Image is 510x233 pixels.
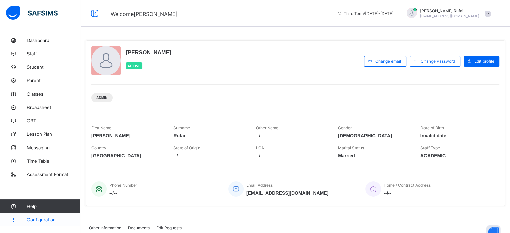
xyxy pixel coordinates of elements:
span: [EMAIL_ADDRESS][DOMAIN_NAME] [246,190,328,196]
span: Assessment Format [27,172,80,177]
span: Date of Birth [420,125,444,130]
span: Phone Number [109,183,137,188]
span: Documents [128,225,150,230]
span: LGA [256,145,264,150]
span: Dashboard [27,38,80,43]
span: Other Information [89,225,121,230]
span: Active [128,64,140,68]
span: CBT [27,118,80,123]
span: Welcome [PERSON_NAME] [111,11,178,17]
span: Change email [375,59,401,64]
span: Lesson Plan [27,131,80,137]
span: Messaging [27,145,80,150]
span: Staff Type [420,145,440,150]
span: Gender [338,125,352,130]
span: [PERSON_NAME] Rufai [420,8,479,13]
span: Invalid date [420,133,493,138]
span: Staff [27,51,80,56]
span: --/-- [173,153,245,158]
span: Change Password [421,59,455,64]
span: Married [338,153,410,158]
span: Admin [96,96,108,100]
img: safsims [6,6,58,20]
span: --/-- [109,190,137,196]
button: Open asap [483,210,503,230]
span: First Name [91,125,111,130]
span: Help [27,203,80,209]
span: Classes [27,91,80,97]
span: [PERSON_NAME] [126,50,171,56]
div: AbiodunRufai [400,8,494,19]
span: Rufai [173,133,245,138]
span: Student [27,64,80,70]
span: [GEOGRAPHIC_DATA] [91,153,163,158]
span: Other Name [256,125,278,130]
span: --/-- [256,133,328,138]
span: Home / Contract Address [384,183,431,188]
span: State of Origin [173,145,200,150]
span: [EMAIL_ADDRESS][DOMAIN_NAME] [420,14,479,18]
span: --/-- [256,153,328,158]
span: --/-- [384,190,431,196]
span: [DEMOGRAPHIC_DATA] [338,133,410,138]
span: Configuration [27,217,80,222]
span: ACADEMIC [420,153,493,158]
span: Broadsheet [27,105,80,110]
span: Time Table [27,158,80,164]
span: Edit profile [474,59,494,64]
span: Marital Status [338,145,364,150]
span: [PERSON_NAME] [91,133,163,138]
span: Parent [27,78,80,83]
span: Country [91,145,106,150]
span: Edit Requests [156,225,182,230]
span: session/term information [337,11,393,16]
span: Surname [173,125,190,130]
span: Email Address [246,183,273,188]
